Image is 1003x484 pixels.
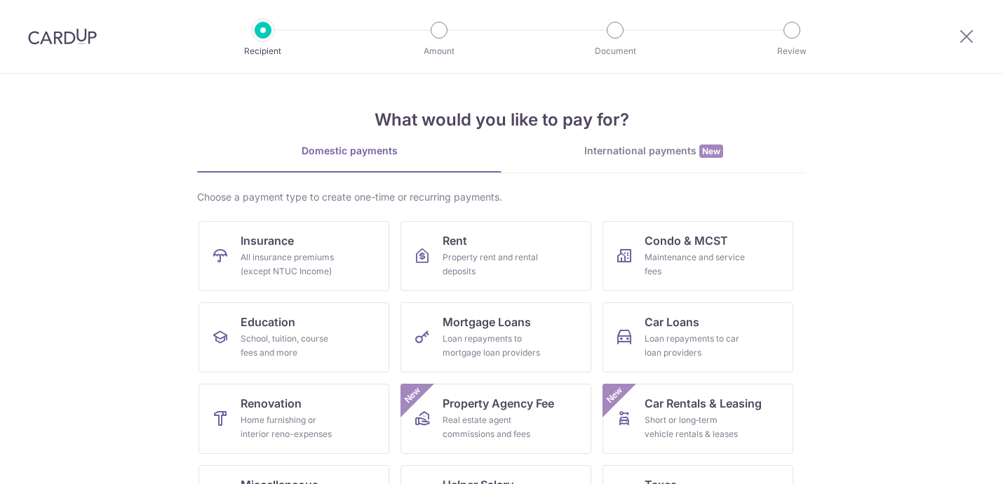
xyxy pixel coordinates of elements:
[443,413,544,441] div: Real estate agent commissions and fees
[603,384,793,454] a: Car Rentals & LeasingShort or long‑term vehicle rentals & leasesNew
[443,332,544,360] div: Loan repayments to mortgage loan providers
[443,232,467,249] span: Rent
[645,332,746,360] div: Loan repayments to car loan providers
[197,144,502,158] div: Domestic payments
[699,144,723,158] span: New
[443,395,554,412] span: Property Agency Fee
[603,302,793,372] a: Car LoansLoan repayments to car loan providers
[197,190,806,204] div: Choose a payment type to create one-time or recurring payments.
[400,384,591,454] a: Property Agency FeeReal estate agent commissions and feesNew
[241,232,294,249] span: Insurance
[197,107,806,133] h4: What would you like to pay for?
[645,413,746,441] div: Short or long‑term vehicle rentals & leases
[28,28,97,45] img: CardUp
[740,44,844,58] p: Review
[241,413,342,441] div: Home furnishing or interior reno-expenses
[443,314,531,330] span: Mortgage Loans
[241,395,302,412] span: Renovation
[241,250,342,278] div: All insurance premiums (except NTUC Income)
[563,44,667,58] p: Document
[241,314,295,330] span: Education
[645,232,728,249] span: Condo & MCST
[198,221,389,291] a: InsuranceAll insurance premiums (except NTUC Income)
[443,250,544,278] div: Property rent and rental deposits
[645,250,746,278] div: Maintenance and service fees
[401,384,424,407] span: New
[241,332,342,360] div: School, tuition, course fees and more
[198,384,389,454] a: RenovationHome furnishing or interior reno-expenses
[387,44,491,58] p: Amount
[400,302,591,372] a: Mortgage LoansLoan repayments to mortgage loan providers
[211,44,315,58] p: Recipient
[198,302,389,372] a: EducationSchool, tuition, course fees and more
[502,144,806,159] div: International payments
[603,384,626,407] span: New
[603,221,793,291] a: Condo & MCSTMaintenance and service fees
[645,395,762,412] span: Car Rentals & Leasing
[645,314,699,330] span: Car Loans
[400,221,591,291] a: RentProperty rent and rental deposits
